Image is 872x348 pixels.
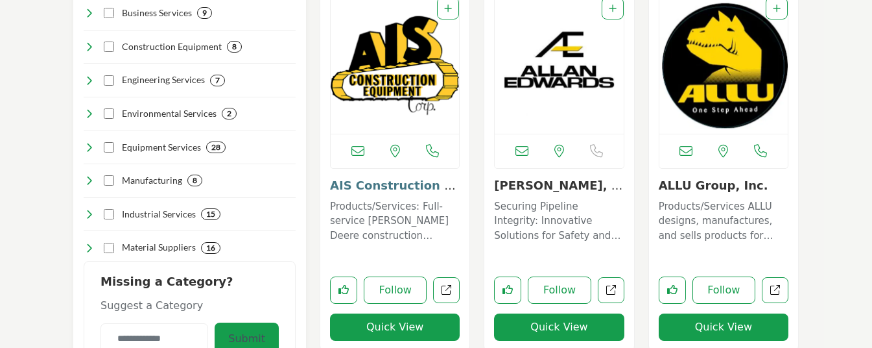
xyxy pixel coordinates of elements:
[659,196,788,243] a: Products/Services ALLU designs, manufactures, and sells products for adding value to customers in...
[104,209,114,219] input: Select Industrial Services checkbox
[330,196,460,243] a: Products/Services: Full-service [PERSON_NAME] Deere construction equipment dealer
[762,277,788,304] a: Open allu-group-inc in new tab
[232,42,237,51] b: 8
[122,6,192,19] h4: Business Services: Professional services that support the operations and management of pipeline i...
[222,108,237,119] div: 2 Results For Environmental Services
[104,75,114,86] input: Select Engineering Services checkbox
[122,208,196,221] h4: Industrial Services: Services that support the overall operations and logistics of the pipeline i...
[187,175,202,186] div: 8 Results For Manufacturing
[494,199,624,243] p: Securing Pipeline Integrity: Innovative Solutions for Safety and Longevity Operating primarily as...
[659,179,768,192] a: ALLU Group, Inc.
[104,42,114,52] input: Select Construction Equipment checkbox
[122,141,201,154] h4: Equipment Services: Services related to the sale, rental, maintenance, and support of pipeline eq...
[692,277,755,304] button: Follow
[528,277,591,304] button: Follow
[659,179,788,193] h3: ALLU Group, Inc.
[211,143,220,152] b: 28
[773,3,781,14] a: Add To List
[100,299,203,312] span: Suggest a Category
[330,314,460,341] button: Quick View
[659,199,788,243] p: Products/Services ALLU designs, manufactures, and sells products for adding value to customers in...
[104,142,114,153] input: Select Equipment Services checkbox
[193,176,197,185] b: 8
[494,179,624,193] h3: Allan Edwards, Inc.
[330,199,460,243] p: Products/Services: Full-service [PERSON_NAME] Deere construction equipment dealer
[206,142,226,153] div: 28 Results For Equipment Services
[104,243,114,253] input: Select Material Suppliers checkbox
[100,275,279,298] h2: Missing a Category?
[122,174,182,187] h4: Manufacturing: Production of equipment, materials, and components used in the pipeline industry.
[609,3,617,14] a: Add To List
[201,242,220,254] div: 16 Results For Material Suppliers
[122,107,217,120] h4: Environmental Services: Services focused on ensuring pipeline projects meet environmental regulat...
[444,3,452,14] a: Add To List
[104,175,114,186] input: Select Manufacturing checkbox
[215,76,220,85] b: 7
[330,179,460,193] h3: AIS Construction Equipment
[494,179,624,206] a: [PERSON_NAME], Inc.
[206,210,215,219] b: 15
[330,277,357,304] button: Like listing
[210,75,225,86] div: 7 Results For Engineering Services
[201,208,220,220] div: 15 Results For Industrial Services
[202,8,207,18] b: 9
[122,73,205,86] h4: Engineering Services: Professional services for designing, planning, and managing pipeline projec...
[122,241,196,254] h4: Material Suppliers: Providers of raw materials, components, and supplies used in pipeline constru...
[659,314,788,341] button: Quick View
[197,7,212,19] div: 9 Results For Business Services
[330,179,456,206] a: AIS Construction Equ...
[104,8,114,18] input: Select Business Services checkbox
[598,277,624,304] a: Open allan-edwards in new tab
[122,40,222,53] h4: Construction Equipment: Machinery and tools used for building, excavating, and constructing pipel...
[494,314,624,341] button: Quick View
[227,41,242,53] div: 8 Results For Construction Equipment
[206,243,215,253] b: 16
[104,108,114,119] input: Select Environmental Services checkbox
[364,277,427,304] button: Follow
[433,277,460,304] a: Open ais-construction-equipment in new tab
[494,277,521,304] button: Like listing
[494,196,624,243] a: Securing Pipeline Integrity: Innovative Solutions for Safety and Longevity Operating primarily as...
[227,109,231,118] b: 2
[659,277,686,304] button: Like listing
